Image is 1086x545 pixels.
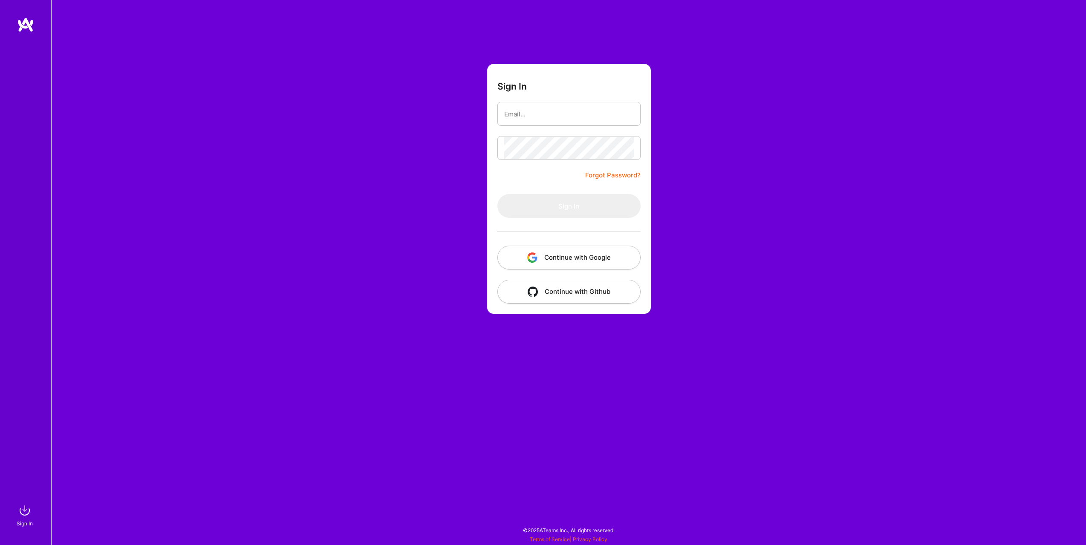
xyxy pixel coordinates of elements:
[585,170,641,180] a: Forgot Password?
[16,502,33,519] img: sign in
[18,502,33,528] a: sign inSign In
[497,81,527,92] h3: Sign In
[17,519,33,528] div: Sign In
[17,17,34,32] img: logo
[51,519,1086,541] div: © 2025 ATeams Inc., All rights reserved.
[573,536,607,542] a: Privacy Policy
[504,103,634,125] input: Email...
[497,194,641,218] button: Sign In
[497,246,641,270] button: Continue with Google
[530,536,570,542] a: Terms of Service
[497,280,641,304] button: Continue with Github
[530,536,607,542] span: |
[528,287,538,297] img: icon
[527,252,537,263] img: icon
